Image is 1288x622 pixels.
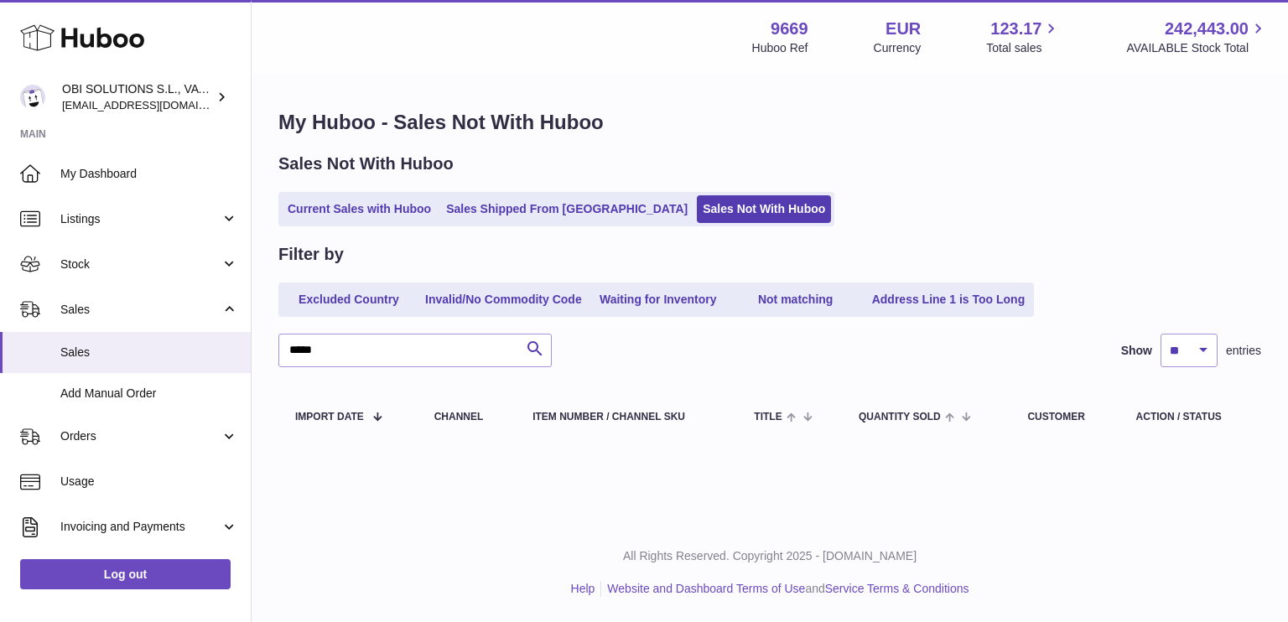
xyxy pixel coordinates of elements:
span: Add Manual Order [60,386,238,402]
span: 242,443.00 [1165,18,1249,40]
span: Title [754,412,782,422]
a: 123.17 Total sales [986,18,1061,56]
li: and [601,581,969,597]
h1: My Huboo - Sales Not With Huboo [278,109,1261,136]
span: [EMAIL_ADDRESS][DOMAIN_NAME] [62,98,247,111]
a: 242,443.00 AVAILABLE Stock Total [1126,18,1268,56]
a: Not matching [729,286,863,314]
strong: EUR [885,18,921,40]
div: Huboo Ref [752,40,808,56]
span: Orders [60,428,221,444]
a: Sales Not With Huboo [697,195,831,223]
div: OBI SOLUTIONS S.L., VAT: B70911078 [62,81,213,113]
span: Invoicing and Payments [60,519,221,535]
a: Waiting for Inventory [591,286,725,314]
span: My Dashboard [60,166,238,182]
span: Stock [60,257,221,272]
h2: Filter by [278,243,344,266]
span: Sales [60,302,221,318]
h2: Sales Not With Huboo [278,153,454,175]
a: Log out [20,559,231,589]
a: Website and Dashboard Terms of Use [607,582,805,595]
img: hello@myobistore.com [20,85,45,110]
a: Service Terms & Conditions [825,582,969,595]
span: Listings [60,211,221,227]
span: entries [1226,343,1261,359]
span: AVAILABLE Stock Total [1126,40,1268,56]
div: Customer [1027,412,1102,422]
a: Excluded Country [282,286,416,314]
span: Usage [60,474,238,490]
a: Sales Shipped From [GEOGRAPHIC_DATA] [440,195,693,223]
label: Show [1121,343,1152,359]
div: Item Number / Channel SKU [532,412,720,422]
span: Sales [60,345,238,360]
span: 123.17 [990,18,1041,40]
span: Import date [295,412,364,422]
div: Action / Status [1136,412,1244,422]
p: All Rights Reserved. Copyright 2025 - [DOMAIN_NAME] [265,548,1275,564]
a: Address Line 1 is Too Long [866,286,1031,314]
span: Total sales [986,40,1061,56]
a: Current Sales with Huboo [282,195,437,223]
a: Help [571,582,595,595]
div: Currency [874,40,922,56]
strong: 9669 [771,18,808,40]
a: Invalid/No Commodity Code [419,286,588,314]
div: Channel [434,412,500,422]
span: Quantity Sold [859,412,941,422]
